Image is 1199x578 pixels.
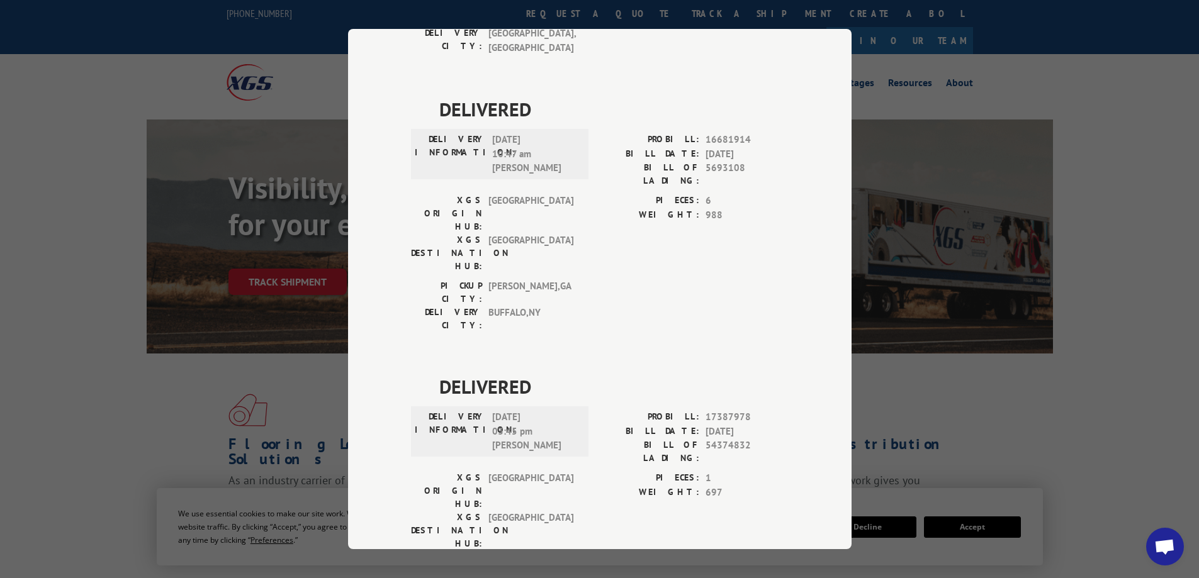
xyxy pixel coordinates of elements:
[706,161,789,187] span: 5693108
[415,410,486,453] label: DELIVERY INFORMATION:
[415,133,486,175] label: DELIVERY INFORMATION:
[411,26,482,55] label: DELIVERY CITY:
[706,133,789,147] span: 16681914
[706,425,789,439] span: [DATE]
[411,194,482,233] label: XGS ORIGIN HUB:
[600,161,699,187] label: BILL OF LADING:
[488,471,573,511] span: [GEOGRAPHIC_DATA]
[600,194,699,208] label: PIECES:
[439,372,789,401] span: DELIVERED
[706,147,789,162] span: [DATE]
[600,147,699,162] label: BILL DATE:
[488,233,573,273] span: [GEOGRAPHIC_DATA]
[706,194,789,208] span: 6
[600,410,699,425] label: PROBILL:
[706,486,789,500] span: 697
[600,133,699,147] label: PROBILL:
[488,511,573,550] span: [GEOGRAPHIC_DATA]
[600,438,699,465] label: BILL OF LADING:
[488,194,573,233] span: [GEOGRAPHIC_DATA]
[600,471,699,486] label: PIECES:
[411,471,482,511] label: XGS ORIGIN HUB:
[706,410,789,425] span: 17387978
[411,511,482,550] label: XGS DESTINATION HUB:
[600,208,699,223] label: WEIGHT:
[600,425,699,439] label: BILL DATE:
[1146,528,1184,565] div: Open chat
[492,410,577,453] span: [DATE] 03:45 pm [PERSON_NAME]
[488,306,573,332] span: BUFFALO , NY
[439,95,789,123] span: DELIVERED
[706,208,789,223] span: 988
[411,279,482,306] label: PICKUP CITY:
[492,133,577,175] span: [DATE] 10:47 am [PERSON_NAME]
[706,438,789,465] span: 54374832
[488,279,573,306] span: [PERSON_NAME] , GA
[488,26,573,55] span: [GEOGRAPHIC_DATA] , [GEOGRAPHIC_DATA]
[600,486,699,500] label: WEIGHT:
[411,306,482,332] label: DELIVERY CITY:
[706,471,789,486] span: 1
[411,233,482,273] label: XGS DESTINATION HUB:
